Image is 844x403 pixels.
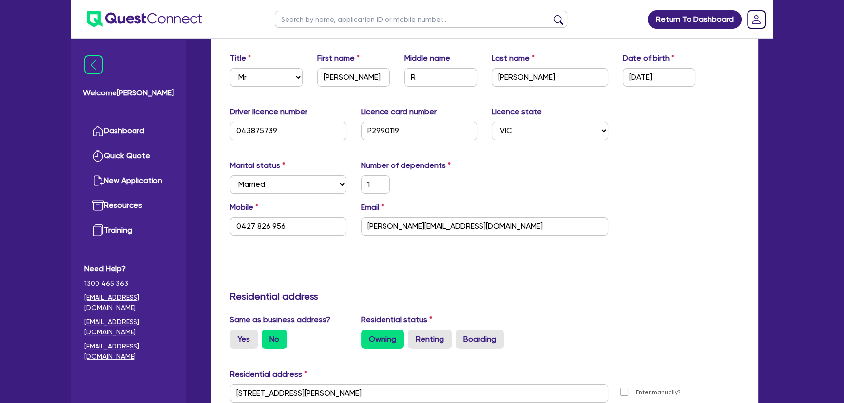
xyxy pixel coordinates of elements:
label: Residential address [230,368,307,380]
img: training [92,224,104,236]
a: Return To Dashboard [648,10,742,29]
label: Mobile [230,201,258,213]
img: new-application [92,175,104,186]
span: Welcome [PERSON_NAME] [83,87,174,99]
span: 1300 465 363 [84,278,173,289]
input: Search by name, application ID or mobile number... [275,11,567,28]
input: DD / MM / YYYY [623,68,695,87]
label: No [262,330,287,349]
h3: Residential address [230,291,739,302]
label: Date of birth [623,53,674,64]
img: resources [92,200,104,211]
label: Residential status [361,314,432,326]
a: Dropdown toggle [744,7,769,32]
label: Driver licence number [230,106,307,118]
img: icon-menu-close [84,55,103,74]
a: [EMAIL_ADDRESS][DOMAIN_NAME] [84,293,173,313]
a: Resources [84,193,173,218]
label: Licence state [492,106,542,118]
label: Middle name [404,53,450,64]
label: Last name [492,53,535,64]
label: First name [317,53,360,64]
a: Quick Quote [84,144,173,168]
label: Enter manually? [636,388,681,397]
a: [EMAIL_ADDRESS][DOMAIN_NAME] [84,341,173,362]
label: Same as business address? [230,314,330,326]
label: Title [230,53,251,64]
a: Dashboard [84,119,173,144]
label: Boarding [456,330,504,349]
label: Marital status [230,160,285,171]
label: Licence card number [361,106,437,118]
img: quest-connect-logo-blue [87,11,202,27]
label: Yes [230,330,258,349]
label: Renting [408,330,452,349]
a: Training [84,218,173,243]
img: quick-quote [92,150,104,162]
a: New Application [84,168,173,193]
a: [EMAIL_ADDRESS][DOMAIN_NAME] [84,317,173,337]
span: Need Help? [84,263,173,275]
label: Owning [361,330,404,349]
label: Email [361,201,384,213]
label: Number of dependents [361,160,451,171]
